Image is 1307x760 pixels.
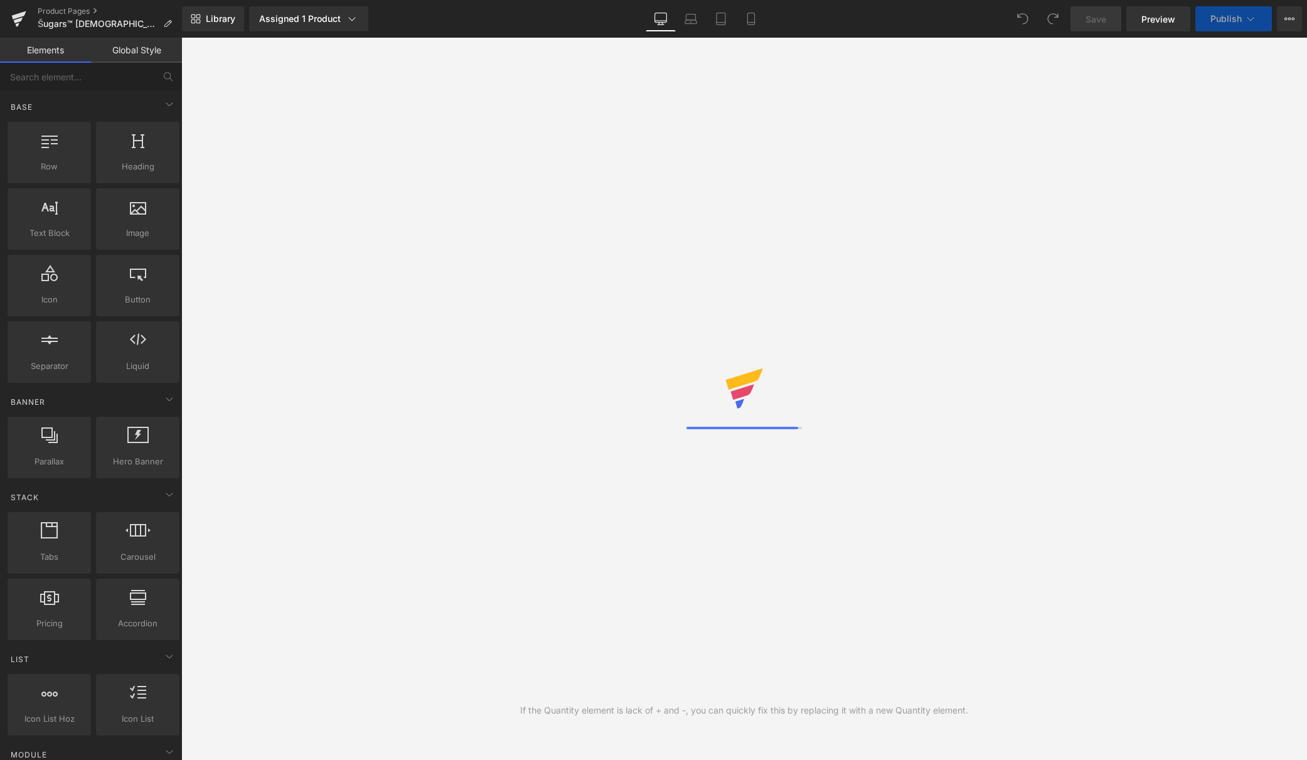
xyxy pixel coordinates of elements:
[38,19,158,29] span: Šugars™ [DEMOGRAPHIC_DATA] saldinātājs
[100,227,176,240] span: Image
[676,6,706,31] a: Laptop
[646,6,676,31] a: Desktop
[11,227,87,240] span: Text Block
[520,704,968,717] div: If the Quantity element is lack of + and -, you can quickly fix this by replacing it with a new Q...
[11,293,87,306] span: Icon
[100,617,176,630] span: Accordion
[100,712,176,725] span: Icon List
[1086,13,1106,26] span: Save
[9,653,31,665] span: List
[100,550,176,564] span: Carousel
[38,6,182,16] a: Product Pages
[11,617,87,630] span: Pricing
[11,455,87,468] span: Parallax
[182,6,244,31] a: New Library
[11,712,87,725] span: Icon List Hoz
[11,160,87,173] span: Row
[100,293,176,306] span: Button
[736,6,766,31] a: Mobile
[1126,6,1190,31] a: Preview
[1141,13,1175,26] span: Preview
[706,6,736,31] a: Tablet
[9,101,34,113] span: Base
[259,13,358,25] div: Assigned 1 Product
[1195,6,1272,31] button: Publish
[91,38,182,63] a: Global Style
[1040,6,1065,31] button: Redo
[1210,14,1242,24] span: Publish
[206,13,235,24] span: Library
[9,491,40,503] span: Stack
[1010,6,1035,31] button: Undo
[100,160,176,173] span: Heading
[9,396,46,408] span: Banner
[11,360,87,373] span: Separator
[11,550,87,564] span: Tabs
[100,360,176,373] span: Liquid
[1277,6,1302,31] button: More
[100,455,176,468] span: Hero Banner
